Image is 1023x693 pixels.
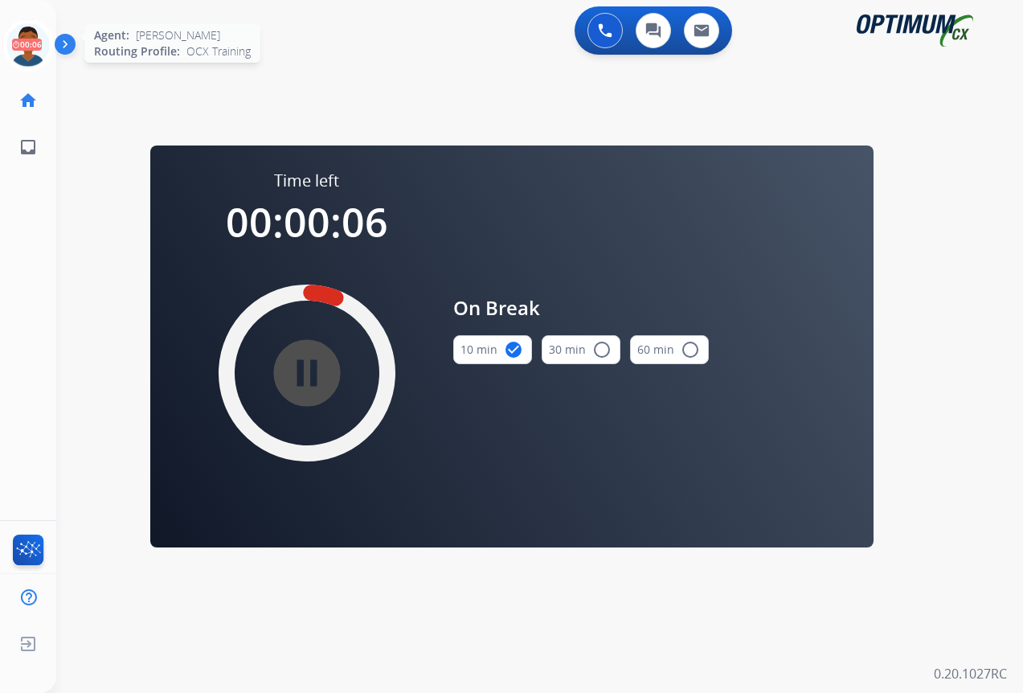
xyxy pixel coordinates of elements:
[274,170,339,192] span: Time left
[136,27,220,43] span: [PERSON_NAME]
[542,335,620,364] button: 30 min
[453,335,532,364] button: 10 min
[504,340,523,359] mat-icon: check_circle
[94,43,180,59] span: Routing Profile:
[186,43,251,59] span: OCX Training
[18,91,38,110] mat-icon: home
[934,664,1007,683] p: 0.20.1027RC
[297,363,317,383] mat-icon: pause_circle_filled
[453,293,709,322] span: On Break
[681,340,700,359] mat-icon: radio_button_unchecked
[592,340,612,359] mat-icon: radio_button_unchecked
[18,137,38,157] mat-icon: inbox
[226,195,388,249] span: 00:00:06
[630,335,709,364] button: 60 min
[94,27,129,43] span: Agent:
